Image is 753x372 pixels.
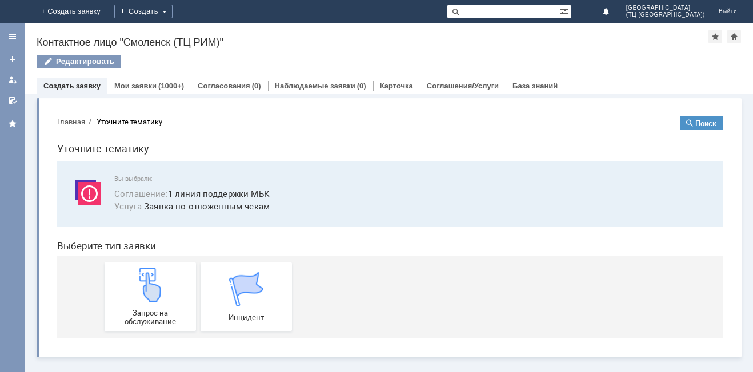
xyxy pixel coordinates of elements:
h1: Уточните тематику [9,33,675,50]
div: (0) [252,82,261,90]
span: (ТЦ [GEOGRAPHIC_DATA]) [626,11,705,18]
img: get23c147a1b4124cbfa18e19f2abec5e8f [85,160,119,195]
div: Создать [114,5,173,18]
span: [GEOGRAPHIC_DATA] [626,5,705,11]
div: Добавить в избранное [708,30,722,43]
img: svg%3E [23,68,57,102]
a: Наблюдаемые заявки [275,82,355,90]
a: Мои согласования [3,91,22,110]
div: Уточните тематику [49,10,114,19]
div: Сделать домашней страницей [727,30,741,43]
a: Мои заявки [114,82,157,90]
div: (0) [357,82,366,90]
span: Услуга : [66,93,96,104]
a: Карточка [380,82,413,90]
div: Контактное лицо "Смоленск (ТЦ РИМ)" [37,37,708,48]
span: Вы выбрали: [66,68,662,75]
span: Инцидент [156,206,241,215]
a: База знаний [512,82,558,90]
a: Создать заявку [43,82,101,90]
button: Соглашение:1 линия поддержки МБК [66,80,222,93]
button: Главная [9,9,37,19]
header: Выберите тип заявки [9,133,675,144]
span: Заявка по отложенным чекам [66,92,662,106]
a: Согласования [198,82,250,90]
a: Запрос на обслуживание [57,155,148,224]
a: Создать заявку [3,50,22,68]
img: get067d4ba7cf7247ad92597448b2db9300 [181,165,215,199]
a: Инцидент [153,155,244,224]
div: (1000+) [158,82,184,90]
button: Поиск [632,9,675,23]
span: Соглашение : [66,80,120,92]
a: Мои заявки [3,71,22,89]
span: Расширенный поиск [559,5,571,16]
a: Соглашения/Услуги [427,82,499,90]
span: Запрос на обслуживание [60,201,145,219]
